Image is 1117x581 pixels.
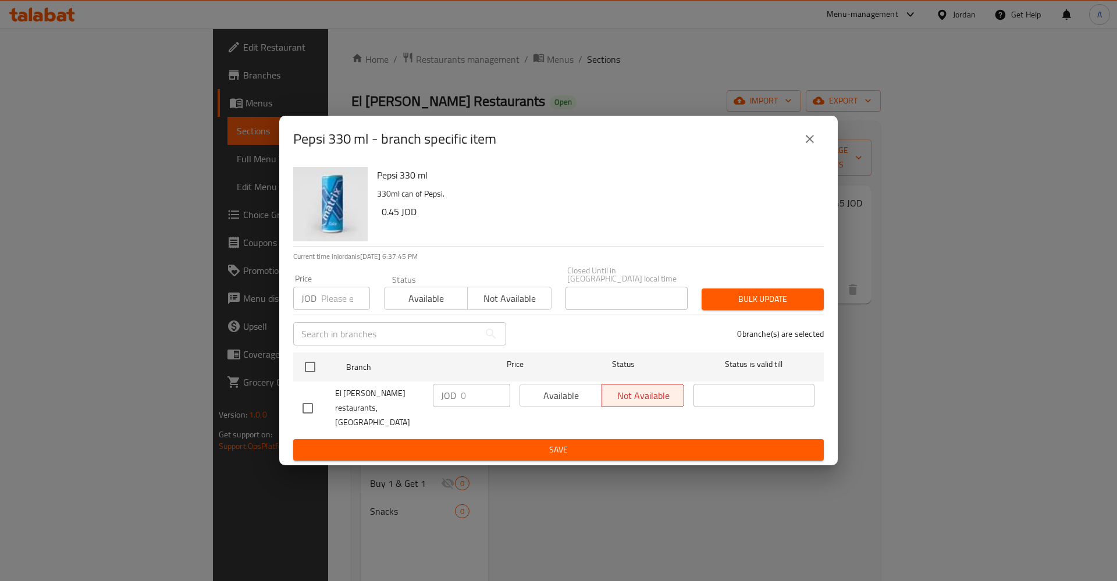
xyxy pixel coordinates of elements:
[389,290,463,307] span: Available
[737,328,824,340] p: 0 branche(s) are selected
[293,251,824,262] p: Current time in Jordan is [DATE] 6:37:45 PM
[303,443,814,457] span: Save
[346,360,467,375] span: Branch
[441,388,456,402] p: JOD
[293,130,496,148] h2: Pepsi 330 ml - branch specific item
[702,288,824,310] button: Bulk update
[335,386,424,430] span: El [PERSON_NAME] restaurants, [GEOGRAPHIC_DATA]
[796,125,824,153] button: close
[711,292,814,306] span: Bulk update
[563,357,684,372] span: Status
[461,384,510,407] input: Please enter price
[293,167,368,241] img: Pepsi 330 ml
[377,167,814,183] h6: Pepsi 330 ml
[293,322,479,345] input: Search in branches
[321,287,370,310] input: Please enter price
[377,187,814,201] p: 330ml can of Pepsi.
[293,439,824,461] button: Save
[467,287,551,310] button: Not available
[301,291,316,305] p: JOD
[693,357,814,372] span: Status is valid till
[384,287,468,310] button: Available
[476,357,554,372] span: Price
[382,204,814,220] h6: 0.45 JOD
[472,290,546,307] span: Not available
